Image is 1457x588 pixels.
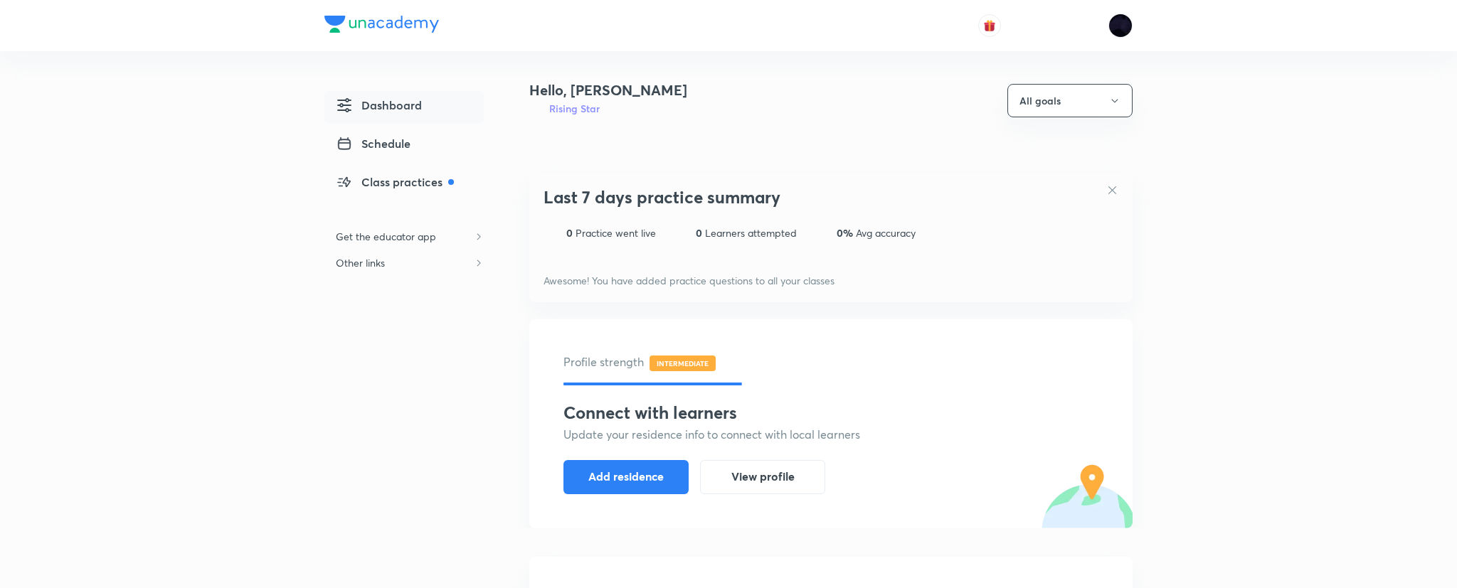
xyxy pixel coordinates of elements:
[700,460,825,494] button: View profile
[696,228,797,239] div: Learners attempted
[563,460,689,494] button: Add residence
[324,91,484,124] a: Dashboard
[978,14,1001,37] button: avatar
[566,228,656,239] div: Practice went live
[544,225,561,242] img: statistics
[544,273,997,288] p: Awesome! You have added practice questions to all your classes
[563,402,1098,423] h3: Connect with learners
[324,16,439,33] img: Company Logo
[673,225,690,242] img: statistics
[324,16,439,36] a: Company Logo
[1007,84,1133,117] button: All goals
[324,223,447,250] h6: Get the educator app
[837,228,916,239] div: Avg accuracy
[814,225,831,242] img: statistics
[563,353,1098,371] h5: Profile strength
[650,356,716,371] span: INTERMEDIATE
[324,250,396,276] h6: Other links
[566,226,576,240] span: 0
[563,426,1098,443] h5: Update your residence info to connect with local learners
[324,168,484,201] a: Class practices
[336,97,422,114] span: Dashboard
[983,19,996,32] img: avatar
[837,226,856,240] span: 0%
[544,187,997,208] h3: Last 7 days practice summary
[1108,14,1133,38] img: Megha Gor
[336,135,410,152] span: Schedule
[529,80,687,101] h4: Hello, [PERSON_NAME]
[324,129,484,162] a: Schedule
[529,101,544,116] img: Badge
[549,101,600,116] h6: Rising Star
[696,226,705,240] span: 0
[336,173,454,191] span: Class practices
[1005,174,1133,302] img: bg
